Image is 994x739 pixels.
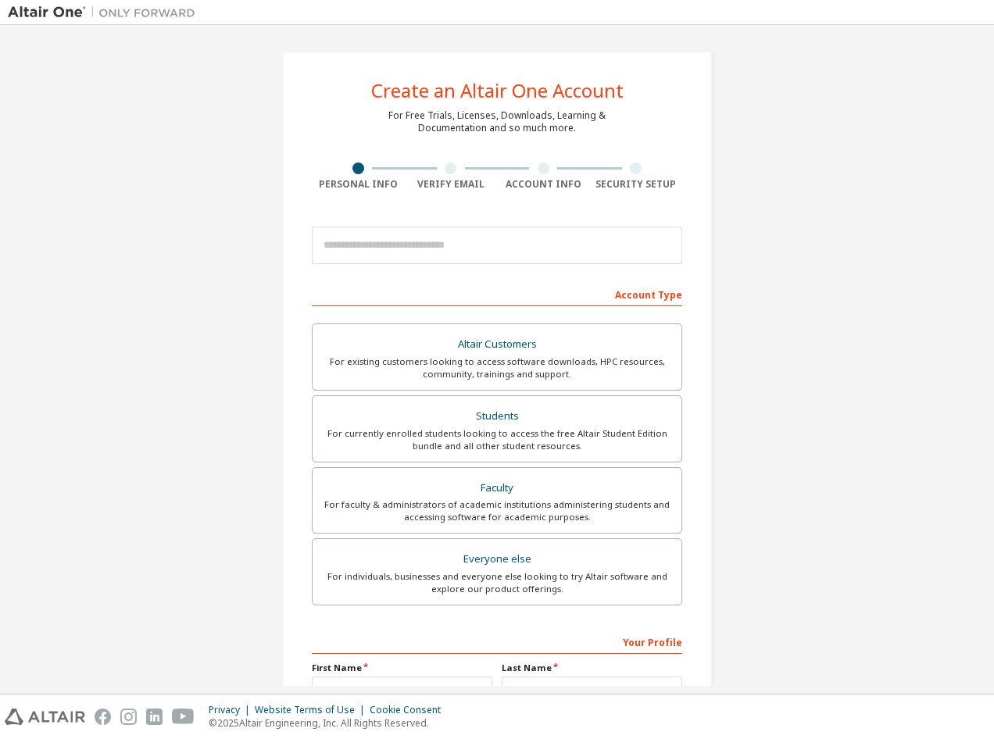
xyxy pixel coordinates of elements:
div: Cookie Consent [370,704,450,716]
div: For individuals, businesses and everyone else looking to try Altair software and explore our prod... [322,570,672,595]
div: For Free Trials, Licenses, Downloads, Learning & Documentation and so much more. [388,109,606,134]
img: altair_logo.svg [5,709,85,725]
div: For faculty & administrators of academic institutions administering students and accessing softwa... [322,498,672,523]
div: Account Info [497,178,590,191]
div: Privacy [209,704,255,716]
div: Security Setup [590,178,683,191]
div: Students [322,405,672,427]
img: Altair One [8,5,203,20]
div: Altair Customers [322,334,672,355]
div: For currently enrolled students looking to access the free Altair Student Edition bundle and all ... [322,427,672,452]
img: youtube.svg [172,709,195,725]
div: Website Terms of Use [255,704,370,716]
img: instagram.svg [120,709,137,725]
label: Last Name [502,662,682,674]
div: Everyone else [322,548,672,570]
p: © 2025 Altair Engineering, Inc. All Rights Reserved. [209,716,450,730]
img: facebook.svg [95,709,111,725]
div: For existing customers looking to access software downloads, HPC resources, community, trainings ... [322,355,672,380]
div: Faculty [322,477,672,499]
img: linkedin.svg [146,709,163,725]
div: Personal Info [312,178,405,191]
div: Verify Email [405,178,498,191]
div: Account Type [312,281,682,306]
label: First Name [312,662,492,674]
div: Create an Altair One Account [371,81,624,100]
div: Your Profile [312,629,682,654]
